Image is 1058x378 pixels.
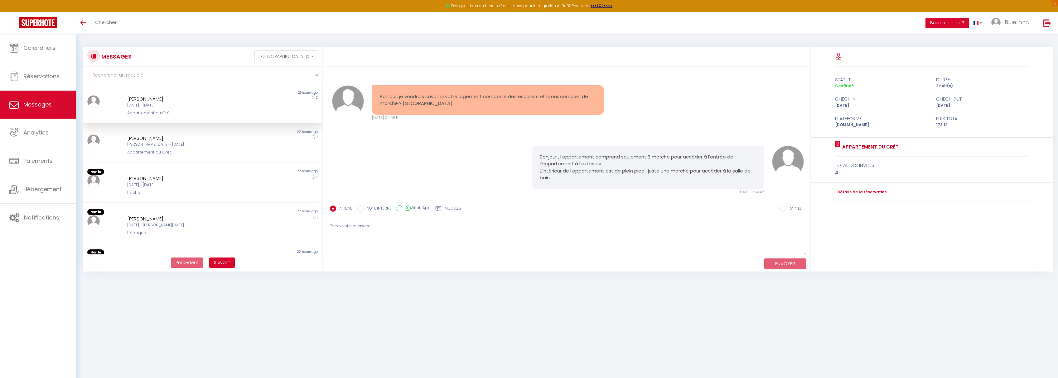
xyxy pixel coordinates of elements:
[372,115,604,121] div: [DATE] 09:56:51
[23,185,62,193] span: Hébergement
[127,190,258,196] div: L'echo
[316,175,318,179] span: 2
[1005,18,1029,26] span: Bluelionc
[932,115,1033,122] div: Prix total
[987,12,1037,34] a: ... Bluelionc
[1043,19,1051,27] img: logout
[127,135,258,142] div: [PERSON_NAME]
[24,214,59,221] span: Notifications
[380,93,596,107] pre: Bonjour, je voudrais savoir si votre logement comporte des escaliers et si oui, combien de marche...
[831,122,932,128] div: [DOMAIN_NAME]
[87,209,104,215] span: Non lu
[87,135,100,147] img: ...
[202,130,321,135] div: 22 hours ago
[127,110,258,116] div: Appartement du Crêt
[176,259,198,266] span: Précédent
[23,44,56,52] span: Calendriers
[100,50,132,64] h3: MESSAGES
[991,18,1001,27] img: ...
[925,18,969,28] button: Besoin d'aide ?
[772,146,804,177] img: ...
[532,189,764,195] div: [DATE] 11:24:47
[127,142,258,148] div: [PERSON_NAME][DATE] - [DATE]
[831,95,932,103] div: check in
[127,182,258,188] div: [DATE] - [DATE]
[90,12,121,34] a: Chercher
[831,103,932,109] div: [DATE]
[336,206,353,212] label: AIRBNB
[835,83,854,88] span: Confirmé
[330,219,806,234] div: Tapez votre message
[202,249,321,256] div: 22 hours ago
[332,85,364,117] img: ...
[835,169,1029,177] div: 4
[127,222,258,228] div: [DATE] - [PERSON_NAME][DATE]
[23,129,49,136] span: Analytics
[87,249,104,256] span: Non lu
[127,215,258,223] div: [PERSON_NAME]
[95,19,117,26] span: Chercher
[932,83,1033,89] div: 2 nuit(s)
[316,95,318,100] span: 2
[202,90,321,95] div: 21 hours ago
[445,206,461,213] label: Modèles
[83,67,322,84] input: Rechercher un mot clé
[831,115,932,122] div: Plateforme
[317,135,318,139] span: 1
[127,102,258,108] div: [DATE] - [DATE]
[19,17,57,28] img: Super Booking
[87,95,100,108] img: ...
[23,157,53,165] span: Paiements
[87,175,100,187] img: ...
[214,259,230,266] span: Suivant
[932,76,1033,83] div: durée
[764,258,806,269] button: ENVOYER
[835,189,887,195] a: Détails de la réservation
[171,258,203,268] button: Previous
[591,3,612,8] a: >>> ICI <<<<
[127,149,258,155] div: Appartement du Crêt
[23,101,52,108] span: Messages
[127,95,258,103] div: [PERSON_NAME]
[87,215,100,228] img: ...
[209,258,235,268] button: Next
[402,205,431,212] label: WhatsApp
[317,215,318,220] span: 1
[202,169,321,175] div: 22 hours ago
[23,72,60,80] span: Réservations
[540,154,756,182] pre: Bonjour , l’appartement comprend seulement 3 marche pour accéder à l’entrée de l’appartement à l’...
[932,103,1033,109] div: [DATE]
[364,206,391,212] label: NOTE INTERNE
[202,209,321,215] div: 22 hours ago
[840,143,899,151] a: Appartement du Crêt
[932,95,1033,103] div: check out
[831,76,932,83] div: statut
[127,230,258,236] div: L'époque
[785,206,801,212] label: RAPPEL
[835,162,1029,169] div: total des invités
[127,175,258,182] div: [PERSON_NAME]
[932,122,1033,128] div: 178.12
[87,169,104,175] span: Non lu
